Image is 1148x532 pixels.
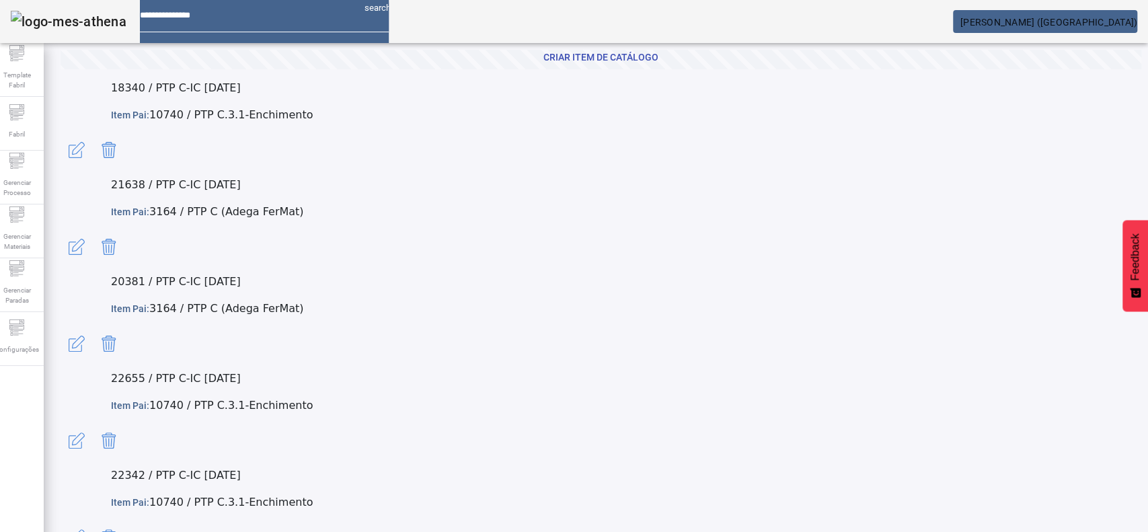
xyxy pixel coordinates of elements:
button: Delete [93,231,125,263]
button: Delete [93,134,125,166]
p: 22342 / PTP C-IC [DATE] [111,467,1141,484]
span: Item Pai: [111,303,149,314]
span: Item Pai: [111,206,149,217]
p: 3164 / PTP C (Adega FerMat) [111,301,1141,317]
p: 20381 / PTP C-IC [DATE] [111,274,1141,290]
span: [PERSON_NAME] ([GEOGRAPHIC_DATA]) [960,17,1137,28]
div: CRIAR ITEM DE CATÁLOGO [543,51,658,65]
p: 3164 / PTP C (Adega FerMat) [111,204,1141,220]
p: 10740 / PTP C.3.1-Enchimento [111,494,1141,510]
button: Delete [93,328,125,360]
p: 18340 / PTP C-IC [DATE] [111,80,1141,96]
img: logo-mes-athena [11,11,126,32]
p: 22655 / PTP C-IC [DATE] [111,371,1141,387]
span: Item Pai: [111,400,149,411]
span: Item Pai: [111,110,149,120]
span: Item Pai: [111,497,149,508]
span: Fabril [5,125,29,143]
p: 21638 / PTP C-IC [DATE] [111,177,1141,193]
button: Delete [93,424,125,457]
span: Feedback [1129,233,1141,280]
p: 10740 / PTP C.3.1-Enchimento [111,107,1141,123]
p: 10740 / PTP C.3.1-Enchimento [111,397,1141,414]
button: Feedback - Mostrar pesquisa [1122,220,1148,311]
